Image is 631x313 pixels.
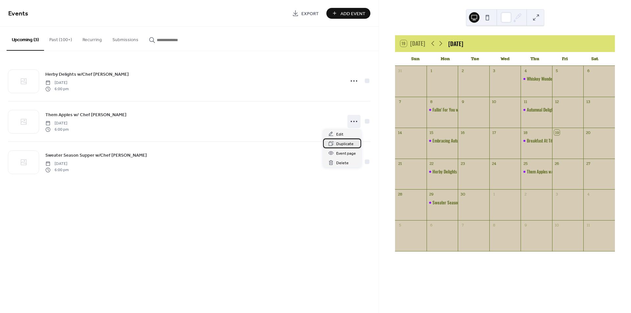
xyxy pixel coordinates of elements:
div: 21 [397,161,403,166]
span: Event page [336,150,356,157]
div: 3 [491,68,497,73]
div: Tue [460,52,490,65]
div: 27 [586,161,591,166]
div: 13 [586,99,591,104]
div: 3 [554,192,560,197]
span: 6:00 pm [45,167,69,173]
span: Export [301,10,319,17]
div: 12 [554,99,560,104]
div: 20 [586,130,591,135]
div: Embracing Autumn w/ Chef [PERSON_NAME] [432,138,505,143]
div: Fallin' For You w/ Chef Marissa [427,107,458,113]
div: 11 [586,222,591,228]
span: 6:00 pm [45,86,69,92]
span: Duplicate [336,141,354,147]
div: Mon [430,52,460,65]
div: Herby Delights w/Chef Marissa [427,169,458,174]
div: 9 [460,99,466,104]
a: Them Apples w/ Chef [PERSON_NAME] [45,111,127,118]
div: 22 [429,161,434,166]
div: Embracing Autumn w/ Chef Marissa [427,138,458,143]
span: Events [8,7,28,20]
div: Sweater Season Supper w/Chef [PERSON_NAME] [432,199,513,205]
a: Herby Delights w/Chef [PERSON_NAME] [45,70,129,78]
div: [DATE] [448,39,463,48]
div: 2 [460,68,466,73]
span: [DATE] [45,120,69,126]
div: Whiskey Wonderland w/ Chef Camrynn [521,76,552,82]
div: 7 [460,222,466,228]
div: 23 [460,161,466,166]
div: Breakfast At Tiffany’s w/ Chef Camrynn [521,138,552,143]
div: 9 [523,222,528,228]
div: 16 [460,130,466,135]
button: Submissions [107,27,144,50]
div: Breakfast At Tiffany’s w/ Chef [PERSON_NAME] [527,138,605,143]
div: Fallin' For You w/ Chef [PERSON_NAME] [432,107,497,113]
div: 28 [397,192,403,197]
div: 6 [586,68,591,73]
div: Thu [520,52,550,65]
div: 15 [429,130,434,135]
div: 31 [397,68,403,73]
div: Whiskey Wonderland w/ Chef [PERSON_NAME] [527,76,603,82]
div: 30 [460,192,466,197]
div: Wed [490,52,520,65]
div: 24 [491,161,497,166]
div: 29 [429,192,434,197]
div: 19 [554,130,560,135]
div: Them Apples w/ Chef [PERSON_NAME] [527,169,590,174]
div: 17 [491,130,497,135]
div: 2 [523,192,528,197]
div: Fri [550,52,580,65]
div: Sweater Season Supper w/Chef Marissa [427,199,458,205]
div: 4 [523,68,528,73]
button: Add Event [326,8,370,19]
div: Sat [580,52,610,65]
div: 5 [554,68,560,73]
div: Autumnal Delights w/ Chef [PERSON_NAME] [527,107,598,113]
a: Sweater Season Supper w/Chef [PERSON_NAME] [45,151,147,159]
span: Edit [336,131,343,138]
div: Sun [400,52,430,65]
div: 25 [523,161,528,166]
span: [DATE] [45,161,69,167]
div: 26 [554,161,560,166]
div: Autumnal Delights w/ Chef Camrynn [521,107,552,113]
span: Sweater Season Supper w/Chef [PERSON_NAME] [45,152,147,159]
div: 8 [491,222,497,228]
div: 18 [523,130,528,135]
div: 10 [491,99,497,104]
div: 1 [429,68,434,73]
button: Upcoming (3) [7,27,44,51]
a: Export [287,8,324,19]
div: 10 [554,222,560,228]
button: Past (100+) [44,27,77,50]
div: 4 [586,192,591,197]
div: 8 [429,99,434,104]
div: 6 [429,222,434,228]
div: 5 [397,222,403,228]
div: 11 [523,99,528,104]
span: [DATE] [45,80,69,86]
span: Herby Delights w/Chef [PERSON_NAME] [45,71,129,78]
div: 7 [397,99,403,104]
div: 14 [397,130,403,135]
span: 6:00 pm [45,126,69,132]
div: Herby Delights w/Chef [PERSON_NAME] [432,169,498,174]
span: Delete [336,160,349,167]
div: Them Apples w/ Chef Camrynn [521,169,552,174]
button: Recurring [77,27,107,50]
span: Add Event [340,10,365,17]
div: 1 [491,192,497,197]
